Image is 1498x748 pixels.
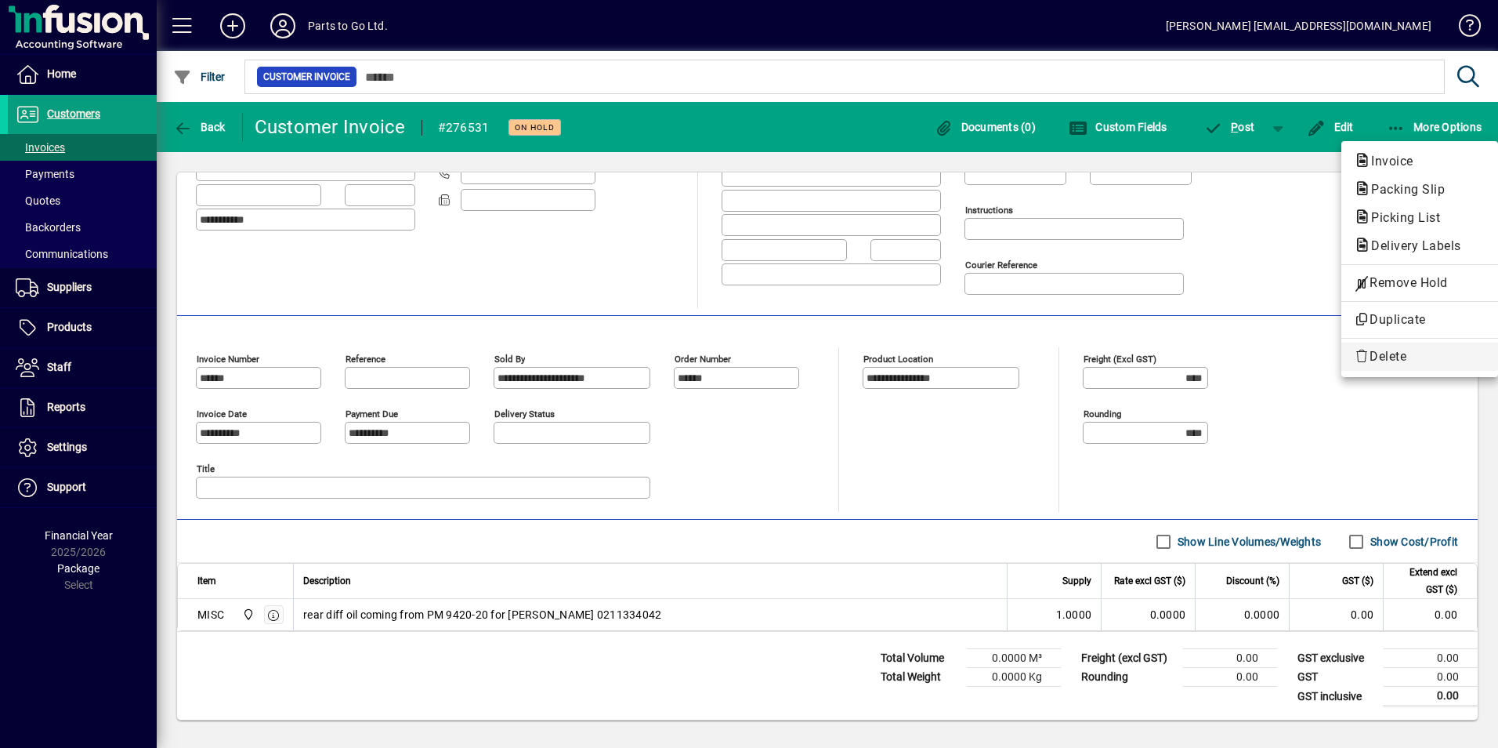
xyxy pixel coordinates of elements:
[1354,274,1485,292] span: Remove Hold
[1354,182,1453,197] span: Packing Slip
[1354,210,1448,225] span: Picking List
[1354,154,1421,169] span: Invoice
[1354,238,1469,253] span: Delivery Labels
[1354,310,1485,329] span: Duplicate
[1354,347,1485,366] span: Delete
